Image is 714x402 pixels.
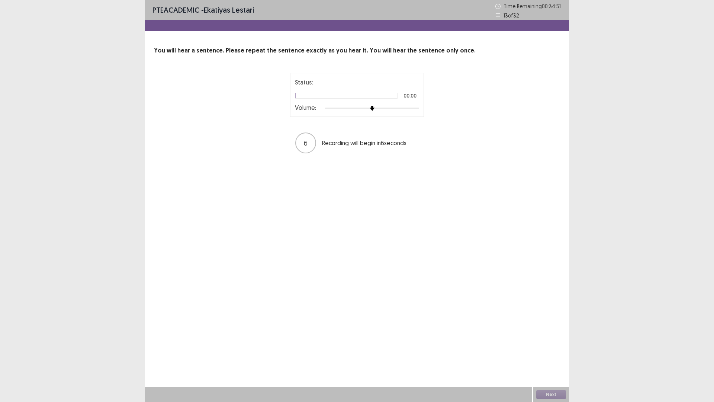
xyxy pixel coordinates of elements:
[370,106,375,111] img: arrow-thumb
[504,12,519,19] p: 13 of 32
[152,4,254,16] p: - Ekatiyas lestari
[152,5,199,15] span: PTE academic
[504,2,562,10] p: Time Remaining 00 : 34 : 51
[154,46,560,55] p: You will hear a sentence. Please repeat the sentence exactly as you hear it. You will hear the se...
[295,103,316,112] p: Volume:
[295,78,313,87] p: Status:
[403,93,416,98] p: 00:00
[304,138,308,148] p: 6
[322,138,419,147] p: Recording will begin in 6 seconds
